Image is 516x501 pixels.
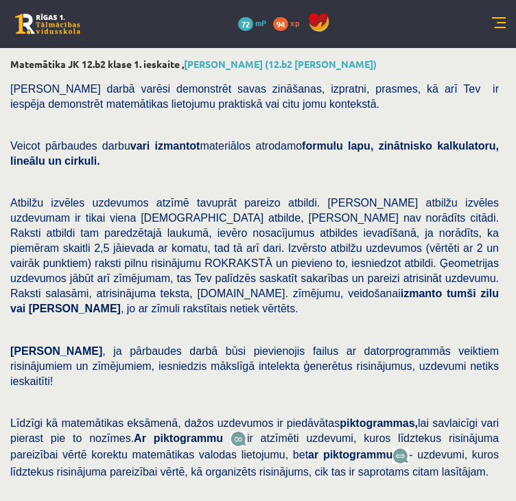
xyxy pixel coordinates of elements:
b: vari izmantot [130,140,200,152]
span: [PERSON_NAME] darbā varēsi demonstrēt savas zināšanas, izpratni, prasmes, kā arī Tev ir iespēja d... [10,83,499,110]
span: , ja pārbaudes darbā būsi pievienojis failus ar datorprogrammās veiktiem risinājumiem un zīmējumi... [10,345,499,387]
span: 94 [273,17,288,31]
b: piktogrammas, [340,417,418,429]
span: mP [255,17,266,28]
span: Līdzīgi kā matemātikas eksāmenā, dažos uzdevumos ir piedāvātas lai savlaicīgi vari pierast pie to... [10,417,499,444]
a: Rīgas 1. Tālmācības vidusskola [15,14,80,34]
a: [PERSON_NAME] (12.b2 [PERSON_NAME]) [184,58,377,70]
span: Atbilžu izvēles uzdevumos atzīmē tavuprāt pareizo atbildi. [PERSON_NAME] atbilžu izvēles uzdevuma... [10,197,499,314]
span: 72 [238,17,253,31]
span: Veicot pārbaudes darbu materiālos atrodamo [10,140,499,167]
span: [PERSON_NAME] [10,345,102,357]
span: ir atzīmēti uzdevumi, kuros līdztekus risinājuma pareizībai vērtē korektu matemātikas valodas lie... [10,432,499,461]
a: 94 xp [273,17,306,28]
b: ar piktogrammu [308,449,392,461]
span: xp [290,17,299,28]
b: Ar piktogrammu [134,432,223,444]
img: JfuEzvunn4EvwAAAAASUVORK5CYII= [231,431,247,447]
h2: Matemātika JK 12.b2 klase 1. ieskaite , [10,58,506,70]
b: izmanto [401,288,442,299]
span: - uzdevumi, kuros līdztekus risinājuma pareizībai vērtē, kā organizēts risinājums, cik tas ir sap... [10,449,499,477]
img: wKvN42sLe3LLwAAAABJRU5ErkJggg== [392,448,409,464]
